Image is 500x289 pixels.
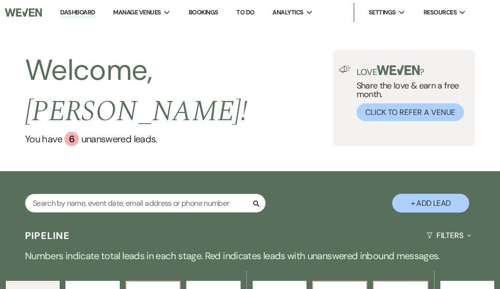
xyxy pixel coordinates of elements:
[423,223,475,248] button: Filters
[351,65,470,121] div: Share the love & earn a free month.
[64,132,79,146] div: 6
[25,132,333,146] a: You have 6 unanswered leads.
[60,8,95,17] a: Dashboard
[236,8,254,16] a: To Do
[189,8,218,16] a: Bookings
[357,65,470,76] p: Love ?
[392,194,469,213] button: + Add Lead
[25,194,266,213] input: Search by name, event date, email address or phone number
[25,229,70,242] h3: Pipeline
[5,2,41,23] img: Weven Logo
[272,8,303,17] span: Analytics
[25,89,247,134] span: [PERSON_NAME] !
[339,65,351,73] img: loud-speaker-illustration.svg
[377,65,420,75] img: weven-logo-green.svg
[113,8,161,17] span: Manage Venues
[25,50,333,132] h2: Welcome,
[369,8,396,17] span: Settings
[423,8,457,17] span: Resources
[357,103,464,121] button: Click to Refer a Venue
